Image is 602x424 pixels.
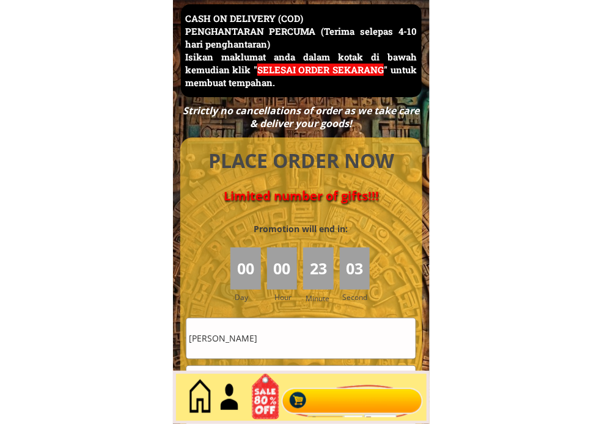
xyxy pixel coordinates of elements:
span: SELESAI ORDER SEKARANG [257,64,384,76]
h3: CASH ON DELIVERY (COD) PENGHANTARAN PERCUMA (Terima selepas 4-10 hari penghantaran) Isikan maklum... [185,12,417,89]
h4: Limited number of gifts!!! [194,189,408,203]
input: Telefon [186,366,416,406]
h3: Hour [274,291,300,303]
h3: Second [343,291,373,303]
h3: Day [235,291,265,303]
h4: PLACE ORDER NOW [194,147,408,175]
div: Strictly no cancellations of order as we take care & deliver your goods! [178,104,423,130]
h3: Minute [306,293,332,304]
input: Nama [186,318,416,358]
h3: Promotion will end in: [232,222,370,236]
